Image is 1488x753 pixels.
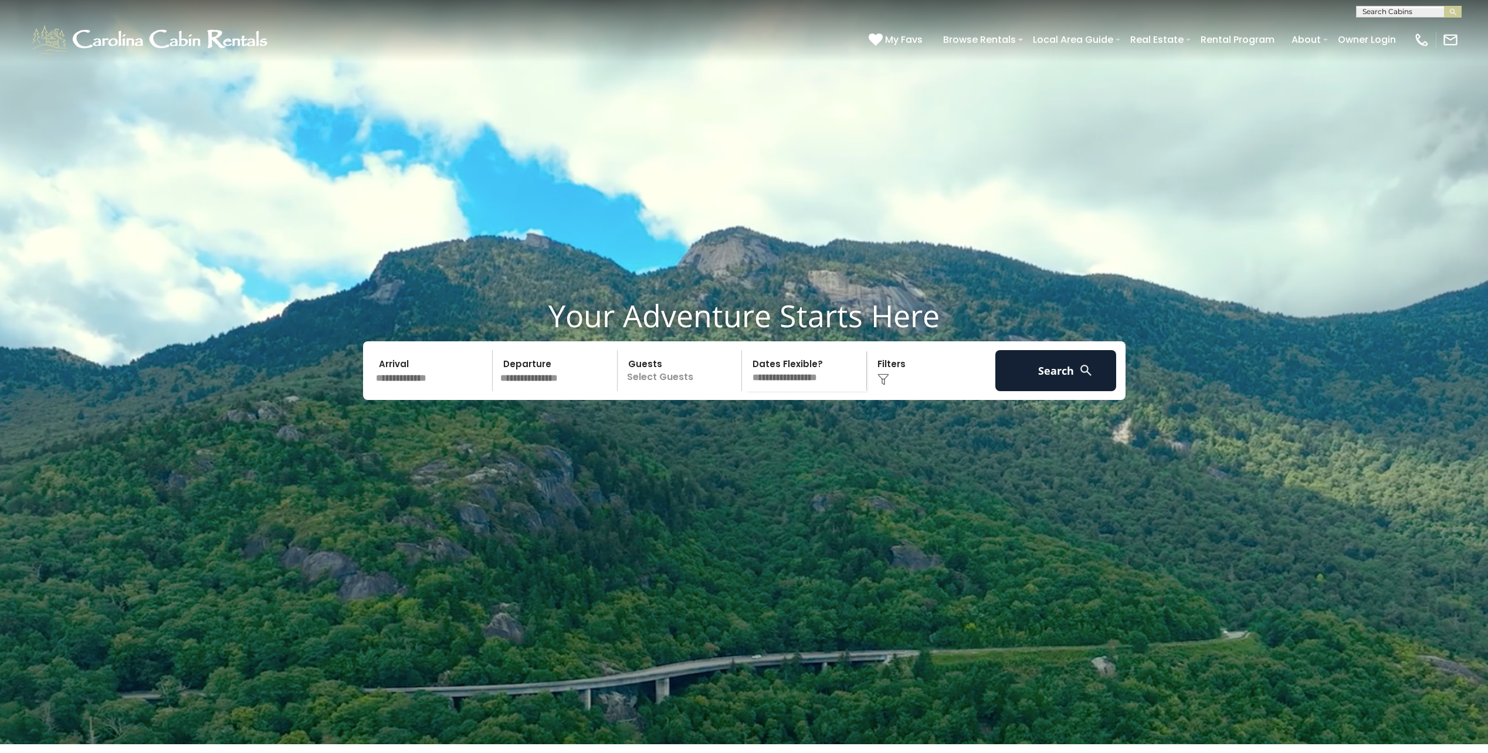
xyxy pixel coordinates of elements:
[869,32,926,48] a: My Favs
[29,22,273,57] img: White-1-1-2.png
[1124,29,1189,50] a: Real Estate
[1027,29,1119,50] a: Local Area Guide
[995,350,1117,391] button: Search
[1414,32,1430,48] img: phone-regular-white.png
[877,374,889,385] img: filter--v1.png
[1442,32,1459,48] img: mail-regular-white.png
[937,29,1022,50] a: Browse Rentals
[621,350,742,391] p: Select Guests
[885,32,923,47] span: My Favs
[9,297,1479,334] h1: Your Adventure Starts Here
[1286,29,1327,50] a: About
[1332,29,1402,50] a: Owner Login
[1079,363,1093,378] img: search-regular-white.png
[1195,29,1280,50] a: Rental Program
